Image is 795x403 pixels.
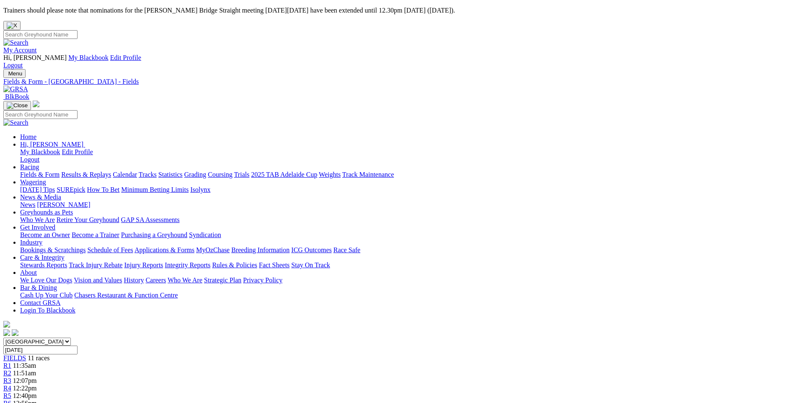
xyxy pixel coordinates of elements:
[20,186,792,194] div: Wagering
[259,261,290,269] a: Fact Sheets
[135,246,194,253] a: Applications & Forms
[20,246,85,253] a: Bookings & Scratchings
[3,62,23,69] a: Logout
[13,369,36,377] span: 11:51am
[20,186,55,193] a: [DATE] Tips
[165,261,210,269] a: Integrity Reports
[3,362,11,369] a: R1
[3,85,28,93] img: GRSA
[20,194,61,201] a: News & Media
[3,346,78,354] input: Select date
[61,171,111,178] a: Results & Replays
[3,392,11,399] a: R5
[3,21,21,30] button: Close
[68,54,109,61] a: My Blackbook
[3,101,31,110] button: Toggle navigation
[20,276,72,284] a: We Love Our Dogs
[121,231,187,238] a: Purchasing a Greyhound
[20,216,55,223] a: Who We Are
[3,39,28,46] img: Search
[208,171,233,178] a: Coursing
[212,261,257,269] a: Rules & Policies
[319,171,341,178] a: Weights
[189,231,221,238] a: Syndication
[7,102,28,109] img: Close
[3,7,792,14] p: Trainers should please note that nominations for the [PERSON_NAME] Bridge Straight meeting [DATE]...
[20,216,792,224] div: Greyhounds as Pets
[20,261,792,269] div: Care & Integrity
[251,171,317,178] a: 2025 TAB Adelaide Cup
[3,369,11,377] a: R2
[20,133,36,140] a: Home
[20,239,42,246] a: Industry
[231,246,290,253] a: Breeding Information
[3,54,792,69] div: My Account
[20,292,73,299] a: Cash Up Your Club
[20,171,60,178] a: Fields & Form
[190,186,210,193] a: Isolynx
[20,224,55,231] a: Get Involved
[196,246,230,253] a: MyOzChase
[28,354,49,362] span: 11 races
[3,377,11,384] a: R3
[158,171,183,178] a: Statistics
[20,148,60,155] a: My Blackbook
[62,148,93,155] a: Edit Profile
[184,171,206,178] a: Grading
[20,284,57,291] a: Bar & Dining
[33,101,39,107] img: logo-grsa-white.png
[87,246,133,253] a: Schedule of Fees
[3,385,11,392] a: R4
[20,231,792,239] div: Get Involved
[20,141,85,148] a: Hi, [PERSON_NAME]
[139,171,157,178] a: Tracks
[72,231,119,238] a: Become a Trainer
[291,246,331,253] a: ICG Outcomes
[121,186,189,193] a: Minimum Betting Limits
[110,54,141,61] a: Edit Profile
[124,261,163,269] a: Injury Reports
[3,46,37,54] a: My Account
[12,329,18,336] img: twitter.svg
[20,148,792,163] div: Hi, [PERSON_NAME]
[168,276,202,284] a: Who We Are
[20,201,792,209] div: News & Media
[13,377,37,384] span: 12:07pm
[204,276,241,284] a: Strategic Plan
[124,276,144,284] a: History
[121,216,180,223] a: GAP SA Assessments
[3,69,26,78] button: Toggle navigation
[3,110,78,119] input: Search
[20,254,65,261] a: Care & Integrity
[69,261,122,269] a: Track Injury Rebate
[234,171,249,178] a: Trials
[3,321,10,328] img: logo-grsa-white.png
[37,201,90,208] a: [PERSON_NAME]
[57,186,85,193] a: SUREpick
[20,156,39,163] a: Logout
[20,269,37,276] a: About
[3,93,29,100] a: BlkBook
[20,276,792,284] div: About
[13,362,36,369] span: 11:35am
[5,93,29,100] span: BlkBook
[20,141,83,148] span: Hi, [PERSON_NAME]
[20,299,60,306] a: Contact GRSA
[20,231,70,238] a: Become an Owner
[74,292,178,299] a: Chasers Restaurant & Function Centre
[20,307,75,314] a: Login To Blackbook
[3,78,792,85] a: Fields & Form - [GEOGRAPHIC_DATA] - Fields
[3,119,28,127] img: Search
[243,276,282,284] a: Privacy Policy
[7,22,17,29] img: X
[3,54,67,61] span: Hi, [PERSON_NAME]
[3,329,10,336] img: facebook.svg
[3,354,26,362] a: FIELDS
